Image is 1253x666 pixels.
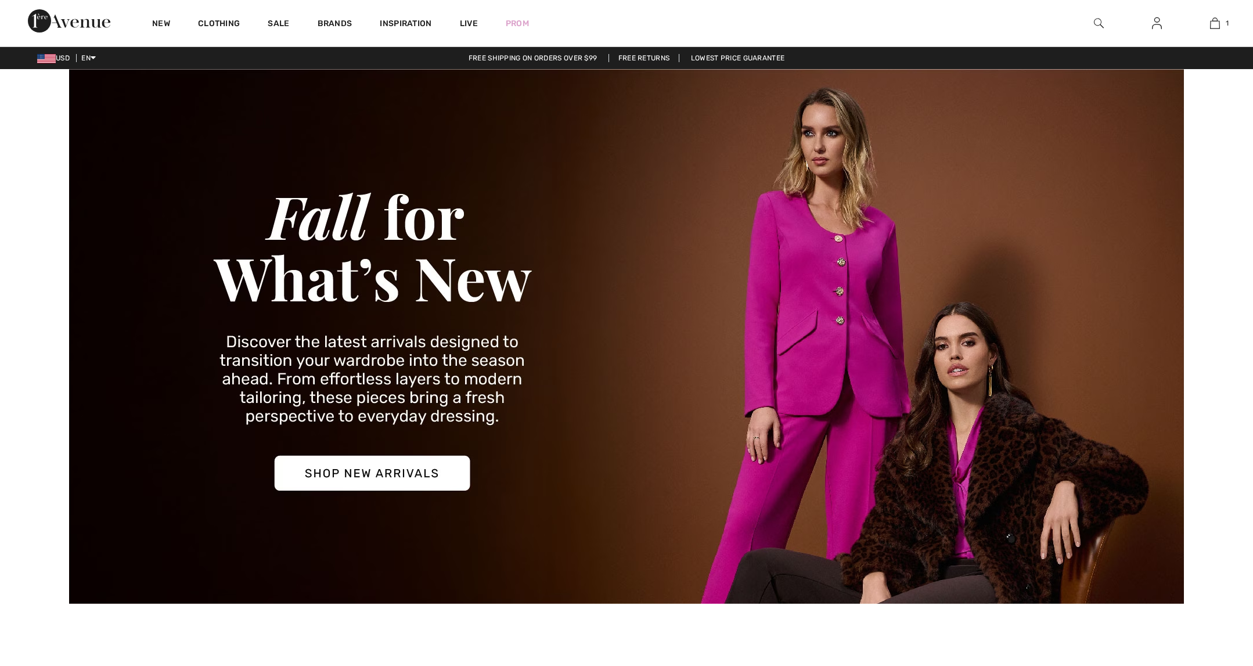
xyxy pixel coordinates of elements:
a: Sale [268,19,289,31]
span: 1 [1226,18,1229,28]
a: New [152,19,170,31]
a: Prom [506,17,529,30]
a: 1 [1186,16,1243,30]
img: search the website [1094,16,1104,30]
span: EN [81,54,96,62]
a: Brands [318,19,352,31]
span: Inspiration [380,19,431,31]
a: Free Returns [609,54,680,62]
img: 1ère Avenue [28,9,110,33]
img: My Info [1152,16,1162,30]
a: Clothing [198,19,240,31]
span: USD [37,54,74,62]
img: US Dollar [37,54,56,63]
img: My Bag [1210,16,1220,30]
img: Joseph Ribkoff New Arrivals [69,69,1184,604]
a: Lowest Price Guarantee [682,54,794,62]
a: Free shipping on orders over $99 [459,54,607,62]
a: Live [460,17,478,30]
a: Sign In [1143,16,1171,31]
